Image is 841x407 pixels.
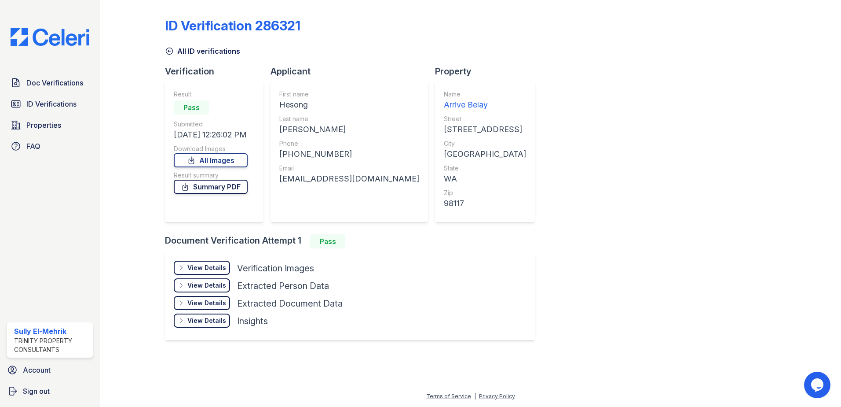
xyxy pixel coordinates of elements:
div: Result summary [174,171,248,180]
div: 98117 [444,197,526,210]
span: Doc Verifications [26,78,83,88]
div: First name [279,90,419,99]
span: FAQ [26,141,40,152]
div: Street [444,115,526,123]
div: View Details [187,281,226,290]
div: [EMAIL_ADDRESS][DOMAIN_NAME] [279,173,419,185]
div: View Details [187,316,226,325]
div: [DATE] 12:26:02 PM [174,129,248,141]
a: FAQ [7,137,93,155]
a: Summary PDF [174,180,248,194]
a: Terms of Service [426,393,471,400]
div: Verification [165,65,271,78]
div: Sully El-Mehrik [14,326,89,337]
a: ID Verifications [7,95,93,113]
a: All Images [174,153,248,167]
div: Insights [237,315,268,327]
div: Property [435,65,542,78]
div: Pass [174,100,209,115]
div: Extracted Person Data [237,280,329,292]
div: State [444,164,526,173]
div: Trinity Property Consultants [14,337,89,354]
div: Pass [310,234,345,248]
div: Document Verification Attempt 1 [165,234,542,248]
a: Sign out [4,382,96,400]
div: View Details [187,299,226,307]
span: Sign out [23,386,50,396]
a: Name Arrive Belay [444,90,526,111]
iframe: chat widget [804,372,832,398]
div: Download Images [174,144,248,153]
a: Doc Verifications [7,74,93,92]
div: | [474,393,476,400]
div: Result [174,90,248,99]
div: [STREET_ADDRESS] [444,123,526,136]
a: Account [4,361,96,379]
div: Applicant [271,65,435,78]
div: ID Verification 286321 [165,18,300,33]
div: Phone [279,139,419,148]
div: [GEOGRAPHIC_DATA] [444,148,526,160]
div: City [444,139,526,148]
span: ID Verifications [26,99,77,109]
div: Last name [279,115,419,123]
a: Properties [7,116,93,134]
div: [PHONE_NUMBER] [279,148,419,160]
div: Name [444,90,526,99]
div: Extracted Document Data [237,297,343,310]
div: Verification Images [237,262,314,274]
div: [PERSON_NAME] [279,123,419,136]
span: Account [23,365,51,375]
div: Email [279,164,419,173]
div: View Details [187,263,226,272]
div: Submitted [174,120,248,129]
div: WA [444,173,526,185]
a: All ID verifications [165,46,240,56]
span: Properties [26,120,61,130]
div: Hesong [279,99,419,111]
img: CE_Logo_Blue-a8612792a0a2168367f1c8372b55b34899dd931a85d93a1a3d3e32e68fde9ad4.png [4,28,96,46]
div: Zip [444,189,526,197]
div: Arrive Belay [444,99,526,111]
a: Privacy Policy [479,393,515,400]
